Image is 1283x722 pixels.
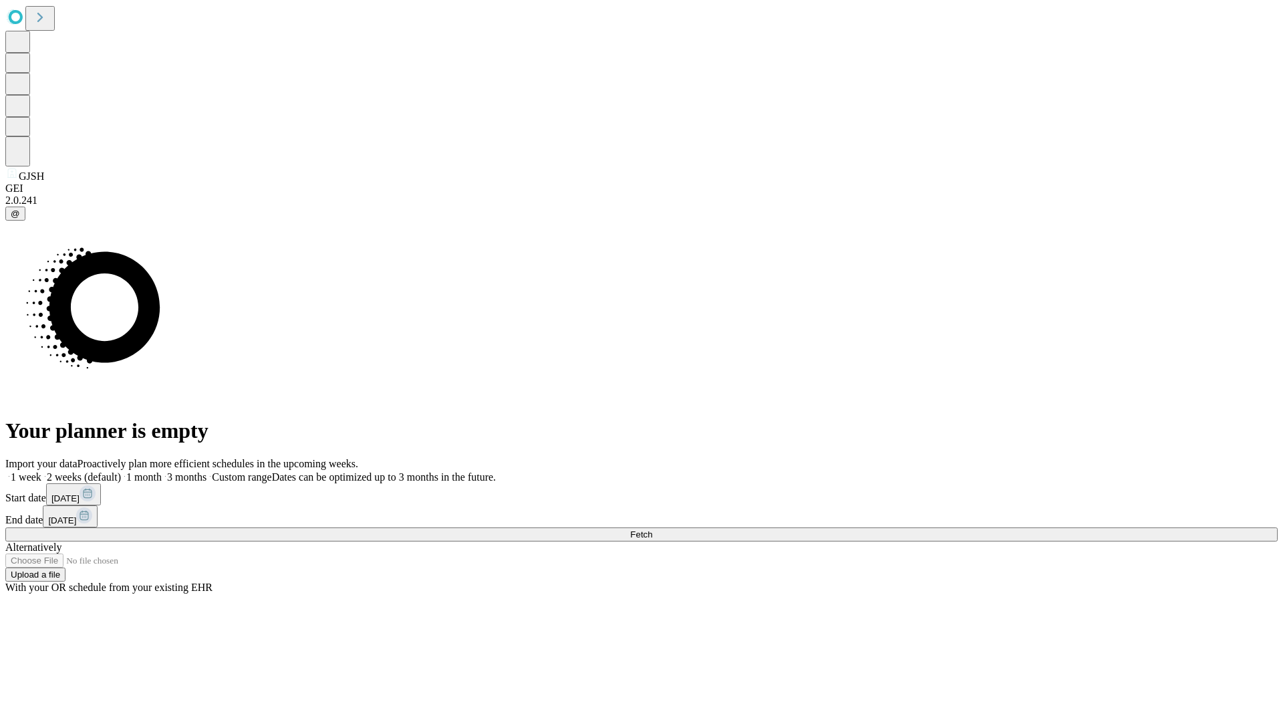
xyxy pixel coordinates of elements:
span: Alternatively [5,541,61,553]
span: [DATE] [48,515,76,525]
span: [DATE] [51,493,80,503]
button: Upload a file [5,568,65,582]
span: Proactively plan more efficient schedules in the upcoming weeks. [78,458,358,469]
h1: Your planner is empty [5,418,1278,443]
div: 2.0.241 [5,195,1278,207]
div: GEI [5,183,1278,195]
span: GJSH [19,170,44,182]
button: [DATE] [43,505,98,527]
span: 3 months [167,471,206,483]
button: [DATE] [46,483,101,505]
span: 1 month [126,471,162,483]
span: Dates can be optimized up to 3 months in the future. [272,471,496,483]
span: 2 weeks (default) [47,471,121,483]
div: Start date [5,483,1278,505]
button: @ [5,207,25,221]
span: Custom range [212,471,271,483]
span: Import your data [5,458,78,469]
span: With your OR schedule from your existing EHR [5,582,212,593]
span: 1 week [11,471,41,483]
span: @ [11,209,20,219]
button: Fetch [5,527,1278,541]
div: End date [5,505,1278,527]
span: Fetch [630,529,652,539]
